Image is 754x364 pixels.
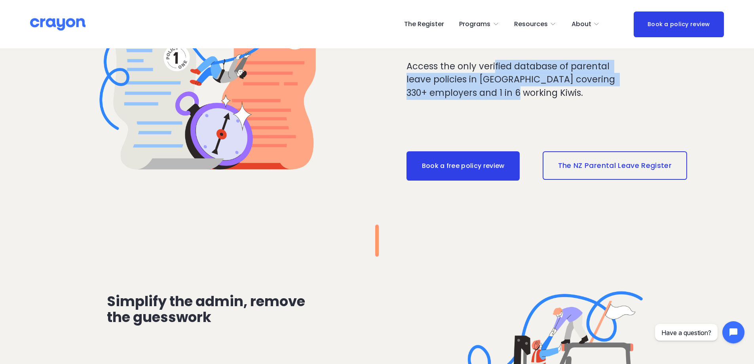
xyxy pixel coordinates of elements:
[572,18,600,30] a: folder dropdown
[459,18,499,30] a: folder dropdown
[634,11,724,37] a: Book a policy review
[543,151,687,180] a: The NZ Parental Leave Register
[404,18,444,30] a: The Register
[514,19,548,30] span: Resources
[30,17,85,31] img: Crayon
[406,60,620,100] p: Access the only verified database of parental leave policies in [GEOGRAPHIC_DATA] covering 330+ e...
[107,292,308,327] span: Simplify the admin, remove the guesswork
[514,18,556,30] a: folder dropdown
[459,19,490,30] span: Programs
[406,151,520,181] a: Book a free policy review
[572,19,591,30] span: About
